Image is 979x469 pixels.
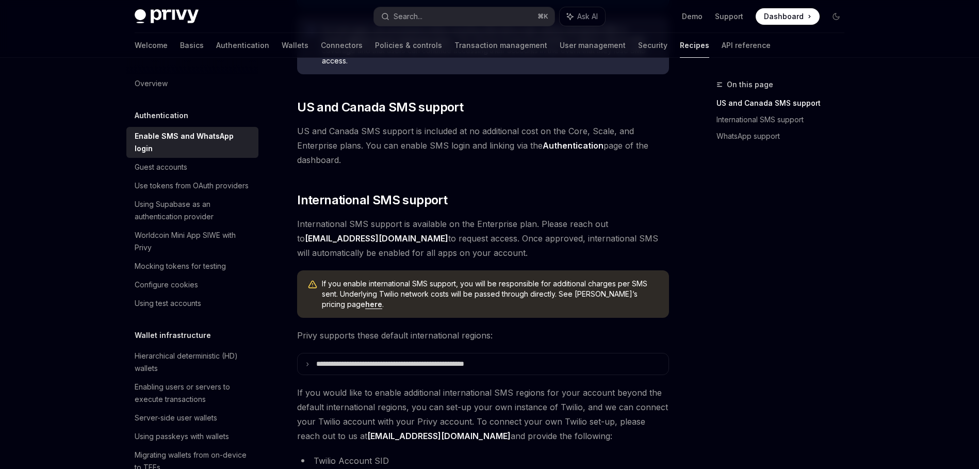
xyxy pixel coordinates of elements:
a: here [365,300,382,309]
a: Worldcoin Mini App SIWE with Privy [126,226,258,257]
div: Use tokens from OAuth providers [135,180,249,192]
a: [EMAIL_ADDRESS][DOMAIN_NAME] [305,233,448,244]
a: Using passkeys with wallets [126,427,258,446]
button: Ask AI [560,7,605,26]
span: ⌘ K [537,12,548,21]
a: Mocking tokens for testing [126,257,258,276]
img: dark logo [135,9,199,24]
span: International SMS support is available on the Enterprise plan. Please reach out to to request acc... [297,217,669,260]
a: International SMS support [716,111,853,128]
a: Enable SMS and WhatsApp login [126,127,258,158]
a: Wallets [282,33,308,58]
div: Search... [394,10,422,23]
a: Welcome [135,33,168,58]
span: If you enable international SMS support, you will be responsible for additional charges per SMS s... [322,279,659,310]
span: Dashboard [764,11,804,22]
div: Using passkeys with wallets [135,430,229,443]
a: User management [560,33,626,58]
span: Ask AI [577,11,598,22]
span: If you would like to enable additional international SMS regions for your account beyond the defa... [297,385,669,443]
span: Privy supports these default international regions: [297,328,669,343]
a: Configure cookies [126,276,258,294]
a: Overview [126,74,258,93]
span: On this page [727,78,773,91]
a: WhatsApp support [716,128,853,144]
div: Server-side user wallets [135,412,217,424]
div: Guest accounts [135,161,187,173]
div: Enabling users or servers to execute transactions [135,381,252,406]
a: Policies & controls [375,33,442,58]
div: Worldcoin Mini App SIWE with Privy [135,229,252,254]
span: US and Canada SMS support is included at no additional cost on the Core, Scale, and Enterprise pl... [297,124,669,167]
a: API reference [722,33,771,58]
a: Server-side user wallets [126,409,258,427]
a: Hierarchical deterministic (HD) wallets [126,347,258,378]
a: Guest accounts [126,158,258,176]
a: Recipes [680,33,709,58]
h5: Wallet infrastructure [135,329,211,342]
h5: Authentication [135,109,188,122]
a: [EMAIL_ADDRESS][DOMAIN_NAME] [367,431,511,442]
strong: Authentication [543,140,603,151]
svg: Warning [307,280,318,290]
a: Connectors [321,33,363,58]
a: Using test accounts [126,294,258,313]
a: Dashboard [756,8,820,25]
a: Basics [180,33,204,58]
span: US and Canada SMS support [297,99,463,116]
a: Enabling users or servers to execute transactions [126,378,258,409]
div: Using Supabase as an authentication provider [135,198,252,223]
div: Enable SMS and WhatsApp login [135,130,252,155]
div: Overview [135,77,168,90]
span: International SMS support [297,192,447,208]
li: Twilio Account SID [297,454,669,468]
a: Using Supabase as an authentication provider [126,195,258,226]
a: Security [638,33,667,58]
a: Transaction management [454,33,547,58]
div: Hierarchical deterministic (HD) wallets [135,350,252,375]
button: Search...⌘K [374,7,554,26]
a: Demo [682,11,703,22]
div: Configure cookies [135,279,198,291]
a: Authentication [216,33,269,58]
a: US and Canada SMS support [716,95,853,111]
a: Support [715,11,743,22]
div: Mocking tokens for testing [135,260,226,272]
div: Using test accounts [135,297,201,310]
button: Toggle dark mode [828,8,844,25]
a: Use tokens from OAuth providers [126,176,258,195]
